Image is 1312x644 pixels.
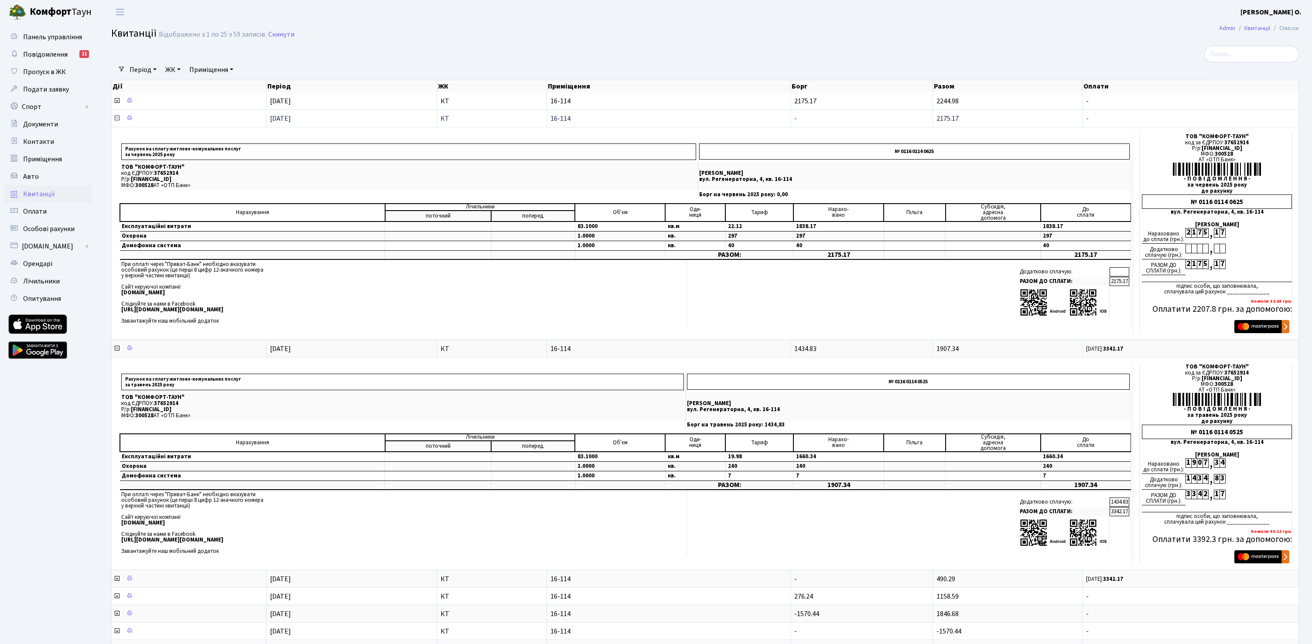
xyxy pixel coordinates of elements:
a: Орендарі [4,255,92,273]
td: 1660.34 [1041,452,1131,462]
img: apps-qrcodes.png [1020,518,1107,547]
div: ТОВ "КОМФОРТ-ТАУН" [1142,134,1292,140]
td: поточний [385,441,491,452]
span: КТ [441,593,543,600]
td: Лічильники [385,434,575,441]
td: Нарахо- вано [793,204,884,221]
td: кв. [665,231,725,241]
b: [DOMAIN_NAME] [121,289,165,296]
td: До cплати [1041,204,1131,221]
span: [DATE] [270,114,291,123]
div: МФО: [1142,382,1292,387]
td: 83.1000 [575,452,665,462]
small: [DATE]: [1086,345,1123,353]
p: вул. Регенераторна, 4, кв. 16-114 [687,407,1130,412]
div: , [1208,244,1214,254]
div: 1 [1214,228,1220,238]
span: 300528 [1215,150,1233,158]
span: Документи [23,119,58,129]
td: 1838.17 [1041,221,1131,232]
p: Борг на червень 2025 року: 0,00 [699,192,1130,198]
td: РАЗОМ ДО СПЛАТИ: [1018,277,1109,286]
th: Борг [791,80,933,92]
div: АТ «ОТП Банк» [1142,387,1292,393]
a: Приміщення [4,150,92,168]
th: Оплати [1083,80,1299,92]
span: Приміщення [23,154,62,164]
img: apps-qrcodes.png [1020,288,1107,317]
div: 1 [1186,474,1191,484]
a: Контакти [4,133,92,150]
span: [DATE] [270,574,291,584]
div: до рахунку [1142,419,1292,424]
a: Приміщення [186,62,237,77]
span: 16-114 [550,593,787,600]
div: - П О В І Д О М Л Е Н Н Я - [1142,406,1292,412]
span: 37652914 [1224,369,1249,377]
a: Опитування [4,290,92,307]
span: 37652914 [154,399,178,407]
td: кв. [665,471,725,480]
div: Додатково сплачую (грн.): [1142,244,1186,259]
span: 37652914 [1224,139,1249,147]
span: КТ [441,98,543,105]
th: Приміщення [547,80,791,92]
div: 7 [1197,259,1203,269]
p: вул. Регенераторна, 4, кв. 16-114 [699,177,1130,182]
a: ЖК [162,62,184,77]
div: 2 [1203,490,1208,499]
td: Експлуатаційні витрати [120,221,385,232]
td: 1434.83 [1110,497,1129,507]
td: 1907.34 [1041,480,1131,490]
div: МФО: [1142,151,1292,157]
b: Комісія: 32.63 грн. [1251,298,1292,304]
b: 3342.17 [1103,345,1123,353]
td: кв. [665,241,725,250]
a: Скинути [268,31,294,39]
span: - [1086,115,1295,122]
td: 1.0000 [575,231,665,241]
div: 4 [1191,474,1197,484]
div: 1 [1186,458,1191,468]
div: 8 [1214,474,1220,484]
div: 3 [1186,490,1191,499]
div: 0 [1197,458,1203,468]
span: [FINANCIAL_ID] [131,405,171,413]
div: 3 [1220,474,1225,484]
div: 7 [1220,228,1225,238]
div: , [1208,259,1214,269]
span: 2175.17 [936,114,959,123]
div: РАЗОМ ДО СПЛАТИ (грн.): [1142,490,1186,505]
span: 276.24 [794,592,813,601]
b: [DOMAIN_NAME] [121,519,165,527]
div: підпис особи, що заповнювала, сплачувала цей рахунок ______________ [1142,512,1292,525]
span: Таун [30,5,92,20]
span: Опитування [23,294,61,303]
a: Подати заявку [4,81,92,98]
th: Дії [112,80,266,92]
span: 16-114 [550,576,787,583]
td: 19.98 [725,452,793,462]
div: № 0116 0114 0525 [1142,425,1292,439]
div: № 0116 0114 0625 [1142,194,1292,209]
div: Р/р: [1142,146,1292,151]
a: Admin [1219,24,1235,33]
a: [DOMAIN_NAME] [4,238,92,255]
span: КТ [441,115,543,122]
b: Комфорт [30,5,72,19]
div: Нараховано до сплати (грн.): [1142,458,1186,474]
td: Оди- ниця [665,204,725,221]
td: 2175.17 [1041,250,1131,259]
td: Об'єм [575,204,665,221]
td: 22.12 [725,221,793,232]
td: 83.1000 [575,221,665,232]
a: Лічильники [4,273,92,290]
span: Авто [23,172,39,181]
div: ТОВ "КОМФОРТ-ТАУН" [1142,364,1292,370]
div: Р/р: [1142,376,1292,382]
small: [DATE]: [1086,575,1123,583]
div: 2 [1186,259,1191,269]
td: Нарахування [120,434,385,452]
span: Особові рахунки [23,224,75,234]
td: Об'єм [575,434,665,452]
